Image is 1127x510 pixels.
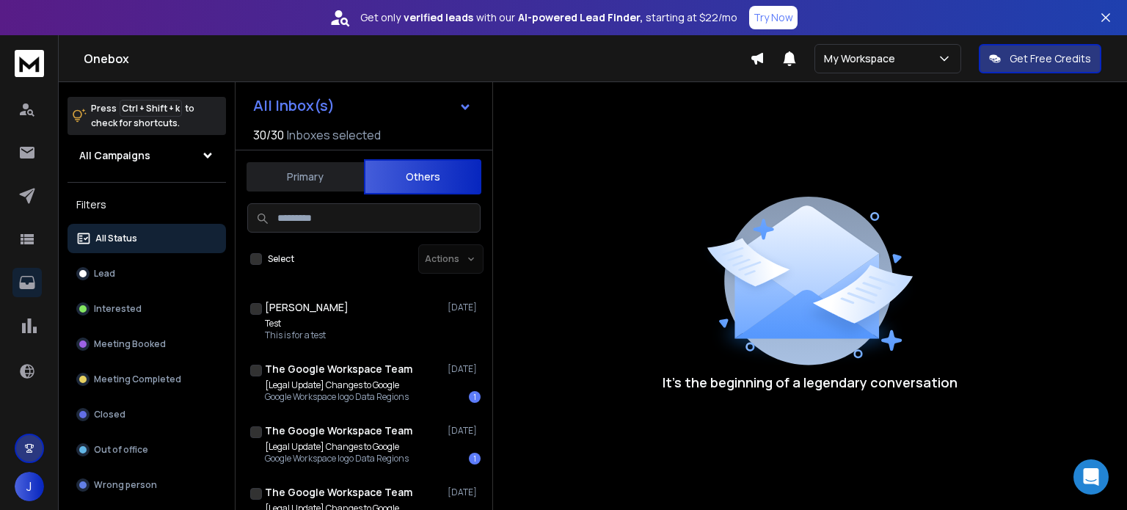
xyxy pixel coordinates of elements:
[404,10,473,25] strong: verified leads
[68,365,226,394] button: Meeting Completed
[287,126,381,144] h3: Inboxes selected
[79,148,150,163] h1: All Campaigns
[68,194,226,215] h3: Filters
[68,329,226,359] button: Meeting Booked
[754,10,793,25] p: Try Now
[241,91,484,120] button: All Inbox(s)
[265,379,409,391] p: [Legal Update] Changes to Google
[268,253,294,265] label: Select
[265,441,409,453] p: [Legal Update] Changes to Google
[68,435,226,465] button: Out of office
[1010,51,1091,66] p: Get Free Credits
[253,126,284,144] span: 30 / 30
[265,362,412,376] h1: The Google Workspace Team
[94,409,125,420] p: Closed
[265,318,326,329] p: Test
[68,294,226,324] button: Interested
[749,6,798,29] button: Try Now
[68,224,226,253] button: All Status
[94,303,142,315] p: Interested
[95,233,137,244] p: All Status
[265,300,349,315] h1: [PERSON_NAME]
[253,98,335,113] h1: All Inbox(s)
[469,453,481,465] div: 1
[360,10,737,25] p: Get only with our starting at $22/mo
[15,50,44,77] img: logo
[448,363,481,375] p: [DATE]
[68,141,226,170] button: All Campaigns
[68,400,226,429] button: Closed
[364,159,481,194] button: Others
[120,100,182,117] span: Ctrl + Shift + k
[84,50,750,68] h1: Onebox
[68,470,226,500] button: Wrong person
[448,302,481,313] p: [DATE]
[94,479,157,491] p: Wrong person
[469,391,481,403] div: 1
[94,444,148,456] p: Out of office
[824,51,901,66] p: My Workspace
[518,10,643,25] strong: AI-powered Lead Finder,
[265,485,412,500] h1: The Google Workspace Team
[448,425,481,437] p: [DATE]
[265,453,409,465] p: Google Workspace logo Data Regions
[94,374,181,385] p: Meeting Completed
[448,487,481,498] p: [DATE]
[1073,459,1109,495] div: Open Intercom Messenger
[91,101,194,131] p: Press to check for shortcuts.
[979,44,1101,73] button: Get Free Credits
[15,472,44,501] button: J
[265,329,326,341] p: This is for a test
[663,372,958,393] p: It’s the beginning of a legendary conversation
[94,268,115,280] p: Lead
[68,259,226,288] button: Lead
[265,423,412,438] h1: The Google Workspace Team
[265,391,409,403] p: Google Workspace logo Data Regions
[94,338,166,350] p: Meeting Booked
[247,161,364,193] button: Primary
